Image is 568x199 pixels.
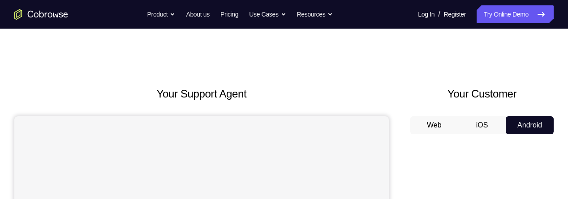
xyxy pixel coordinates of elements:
button: Web [410,116,458,134]
h2: Your Support Agent [14,86,389,102]
button: Product [147,5,176,23]
a: Pricing [220,5,238,23]
a: Register [444,5,466,23]
a: Go to the home page [14,9,68,20]
button: Use Cases [249,5,286,23]
a: About us [186,5,209,23]
button: Android [506,116,554,134]
button: iOS [458,116,506,134]
button: Resources [297,5,333,23]
h2: Your Customer [410,86,554,102]
span: / [438,9,440,20]
a: Try Online Demo [477,5,554,23]
a: Log In [418,5,435,23]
